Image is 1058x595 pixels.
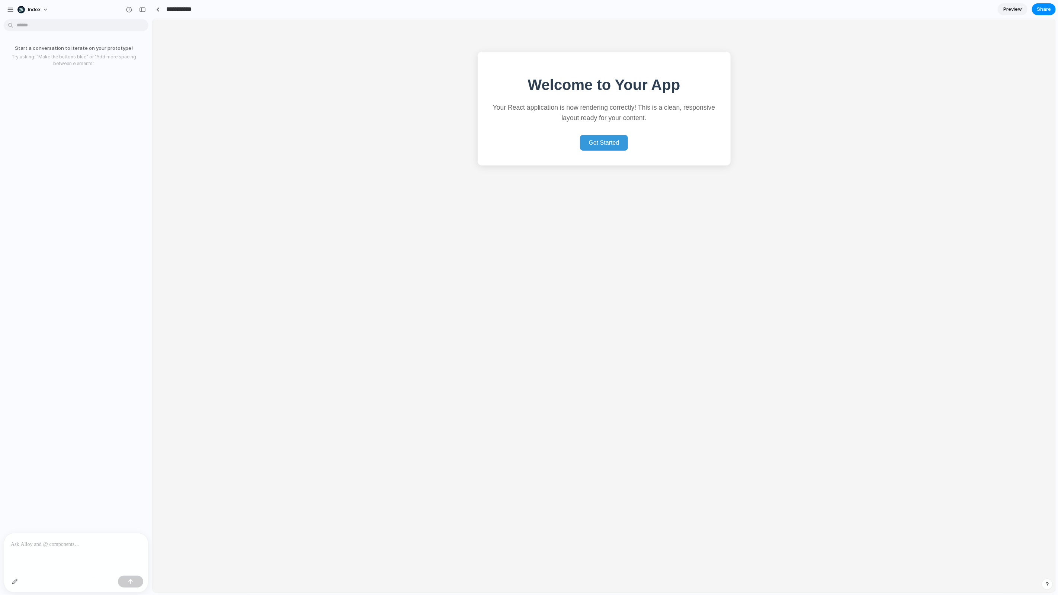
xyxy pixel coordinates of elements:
[340,58,563,74] h1: Welcome to Your App
[340,83,563,104] p: Your React application is now rendering correctly! This is a clean, responsive layout ready for y...
[998,3,1027,15] a: Preview
[15,4,52,16] button: Index
[3,45,145,52] p: Start a conversation to iterate on your prototype!
[28,6,41,13] span: Index
[427,116,476,132] button: Get Started
[1037,6,1051,13] span: Share
[3,54,145,67] p: Try asking: "Make the buttons blue" or "Add more spacing between elements"
[1003,6,1022,13] span: Preview
[1032,3,1056,15] button: Share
